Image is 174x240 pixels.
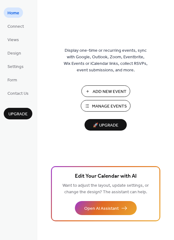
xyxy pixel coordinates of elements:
[4,48,25,58] a: Design
[7,90,29,97] span: Contact Us
[4,108,32,119] button: Upgrade
[62,181,149,196] span: Want to adjust the layout, update settings, or change the design? The assistant can help.
[4,7,23,18] a: Home
[85,119,127,131] button: 🚀 Upgrade
[4,61,27,71] a: Settings
[75,172,137,181] span: Edit Your Calendar with AI
[64,47,148,74] span: Display one-time or recurring events, sync with Google, Outlook, Zoom, Eventbrite, Wix Events or ...
[7,23,24,30] span: Connect
[7,10,19,17] span: Home
[7,37,19,43] span: Views
[84,205,119,212] span: Open AI Assistant
[92,103,127,110] span: Manage Events
[7,50,21,57] span: Design
[7,77,17,84] span: Form
[4,74,21,85] a: Form
[81,100,130,112] button: Manage Events
[8,111,28,118] span: Upgrade
[4,34,23,45] a: Views
[88,121,123,130] span: 🚀 Upgrade
[4,21,28,31] a: Connect
[93,89,126,95] span: Add New Event
[7,64,24,70] span: Settings
[4,88,32,98] a: Contact Us
[81,85,130,97] button: Add New Event
[75,201,137,215] button: Open AI Assistant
